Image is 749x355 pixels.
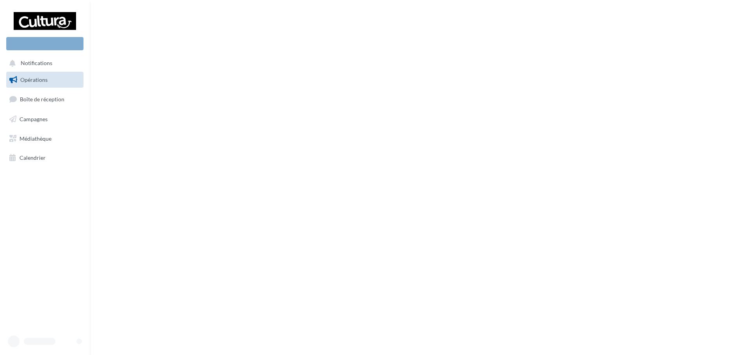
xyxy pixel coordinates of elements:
a: Calendrier [5,150,85,166]
a: Campagnes [5,111,85,127]
span: Calendrier [20,154,46,161]
span: Notifications [21,60,52,67]
span: Opérations [20,76,48,83]
div: Nouvelle campagne [6,37,83,50]
span: Campagnes [20,116,48,122]
a: Opérations [5,72,85,88]
a: Boîte de réception [5,91,85,108]
span: Médiathèque [20,135,51,141]
span: Boîte de réception [20,96,64,102]
a: Médiathèque [5,131,85,147]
